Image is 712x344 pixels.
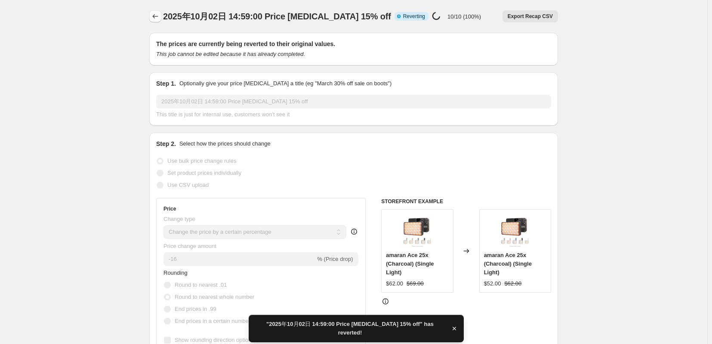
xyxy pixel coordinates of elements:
h2: Step 2. [156,139,176,148]
span: 2025年10月02日 14:59:00 Price [MEDICAL_DATA] 15% off [163,12,391,21]
h3: Price [163,205,176,212]
span: This title is just for internal use, customers won't see it [156,111,290,118]
span: "2025年10月02日 14:59:00 Price [MEDICAL_DATA] 15% off" has reverted! [254,320,447,337]
span: Price change amount [163,243,216,249]
span: amaran Ace 25x (Charcoal) (Single Light) [484,252,532,276]
button: Price change jobs [149,10,161,22]
span: Export Recap CSV [508,13,553,20]
button: Export Recap CSV [502,10,558,22]
span: Set product prices individually [167,170,241,176]
i: This job cannot be edited because it has already completed. [156,51,305,57]
span: End prices in a certain number [175,318,250,324]
input: -15 [163,252,315,266]
span: Use CSV upload [167,182,209,188]
p: Optionally give your price [MEDICAL_DATA] a title (eg "March 30% off sale on boots") [179,79,391,88]
span: Rounding [163,270,188,276]
h2: Step 1. [156,79,176,88]
div: $52.00 [484,279,501,288]
img: amaran_25x_750e0921-ec1a-45c5-a74d-dc4b5133c0bd_80x.png [400,214,435,248]
span: Change type [163,216,195,222]
h2: The prices are currently being reverted to their original values. [156,40,551,48]
span: Reverting [403,13,425,20]
span: % (Price drop) [317,256,353,262]
p: 10/10 (100%) [447,13,481,20]
strike: $62.00 [504,279,521,288]
span: Show rounding direction options? [175,337,257,343]
p: Select how the prices should change [179,139,271,148]
h6: STOREFRONT EXAMPLE [381,198,551,205]
span: Round to nearest .01 [175,282,227,288]
img: amaran_25x_750e0921-ec1a-45c5-a74d-dc4b5133c0bd_80x.png [498,214,532,248]
span: Use bulk price change rules [167,158,236,164]
div: help [350,227,358,236]
span: amaran Ace 25x (Charcoal) (Single Light) [386,252,434,276]
strike: $69.00 [407,279,424,288]
input: 30% off holiday sale [156,95,551,108]
div: $62.00 [386,279,403,288]
span: End prices in .99 [175,306,216,312]
span: Round to nearest whole number [175,294,254,300]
